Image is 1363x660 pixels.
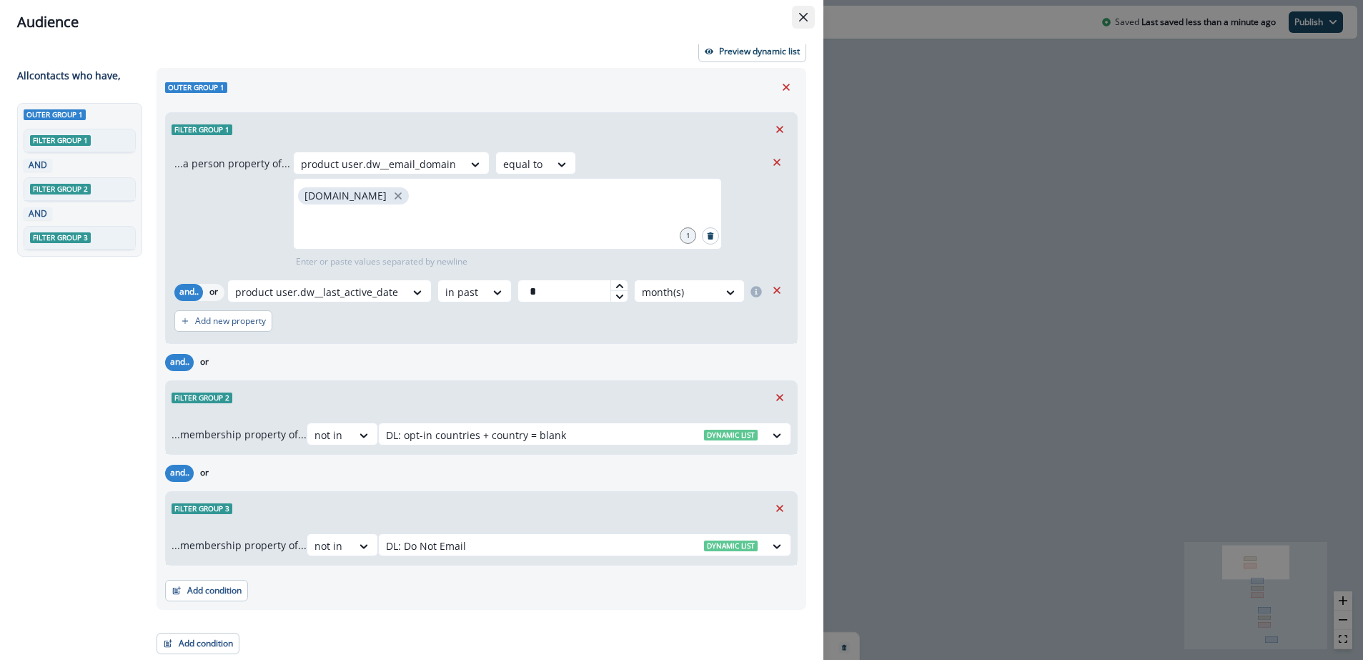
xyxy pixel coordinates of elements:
[172,503,232,514] span: Filter group 3
[293,255,470,268] p: Enter or paste values separated by newline
[26,159,49,172] p: AND
[165,82,227,93] span: Outer group 1
[24,109,86,120] span: Outer group 1
[30,184,91,194] span: Filter group 2
[680,227,696,244] div: 1
[203,284,224,301] button: or
[172,538,307,553] p: ...membership property of...
[304,190,387,202] p: [DOMAIN_NAME]
[26,207,49,220] p: AND
[172,427,307,442] p: ...membership property of...
[391,189,405,203] button: close
[768,498,791,519] button: Remove
[194,465,215,482] button: or
[719,46,800,56] p: Preview dynamic list
[768,387,791,408] button: Remove
[195,316,266,326] p: Add new property
[172,393,232,403] span: Filter group 2
[194,354,215,371] button: or
[768,119,791,140] button: Remove
[698,41,806,62] button: Preview dynamic list
[174,284,203,301] button: and..
[165,354,194,371] button: and..
[165,465,194,482] button: and..
[30,232,91,243] span: Filter group 3
[765,152,788,173] button: Remove
[17,11,806,33] div: Audience
[765,280,788,301] button: Remove
[172,124,232,135] span: Filter group 1
[702,227,719,245] button: Search
[30,135,91,146] span: Filter group 1
[775,77,798,98] button: Remove
[165,580,248,601] button: Add condition
[17,68,121,83] p: All contact s who have,
[157,633,239,654] button: Add condition
[792,6,815,29] button: Close
[174,156,290,171] p: ...a person property of...
[174,310,272,332] button: Add new property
